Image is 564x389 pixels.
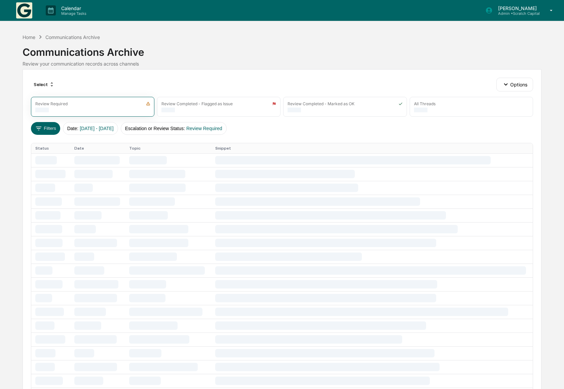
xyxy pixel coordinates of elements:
[161,101,233,106] div: Review Completed - Flagged as Issue
[186,126,222,131] span: Review Required
[16,2,32,18] img: logo
[31,122,60,135] button: Filters
[496,78,533,91] button: Options
[45,34,100,40] div: Communications Archive
[31,143,70,153] th: Status
[80,126,114,131] span: [DATE] - [DATE]
[414,101,436,106] div: All Threads
[125,143,211,153] th: Topic
[23,61,541,67] div: Review your communication records across channels
[121,122,227,135] button: Escalation or Review Status:Review Required
[31,79,57,90] div: Select
[493,5,540,11] p: [PERSON_NAME]
[288,101,354,106] div: Review Completed - Marked as OK
[493,11,540,16] p: Admin • Scratch Capital
[63,122,118,135] button: Date:[DATE] - [DATE]
[211,143,533,153] th: Snippet
[70,143,125,153] th: Date
[23,34,35,40] div: Home
[146,102,150,106] img: icon
[35,101,68,106] div: Review Required
[399,102,403,106] img: icon
[23,41,541,58] div: Communications Archive
[272,102,276,106] img: icon
[56,11,90,16] p: Manage Tasks
[56,5,90,11] p: Calendar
